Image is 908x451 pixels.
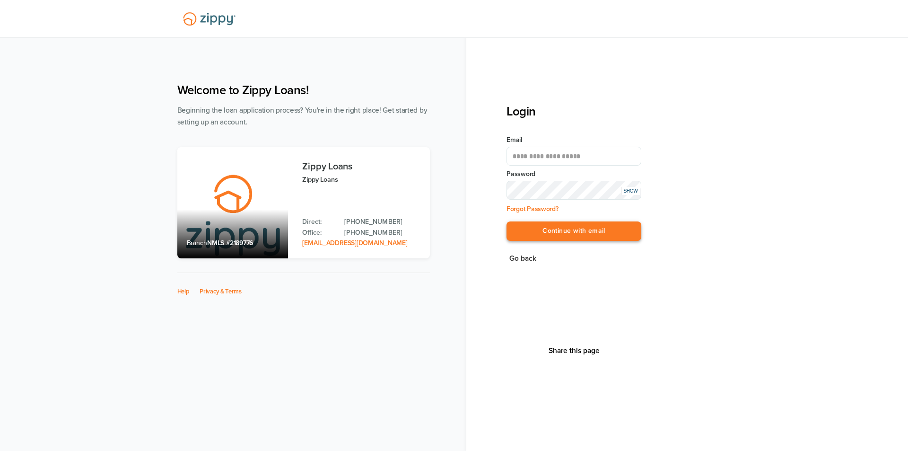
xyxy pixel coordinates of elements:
p: Direct: [302,217,335,227]
a: Privacy & Terms [200,288,242,295]
img: Lender Logo [177,8,241,30]
input: Input Password [506,181,641,200]
a: Office Phone: 512-975-2947 [344,228,420,238]
h3: Login [506,104,641,119]
label: Password [506,169,641,179]
a: Forgot Password? [506,205,559,213]
div: SHOW [621,187,640,195]
input: Email Address [506,147,641,166]
h1: Welcome to Zippy Loans! [177,83,430,97]
button: Share This Page [546,346,602,355]
a: Direct Phone: 512-975-2947 [344,217,420,227]
button: Continue with email [506,221,641,241]
label: Email [506,135,641,145]
a: Email Address: zippyguide@zippymh.com [302,239,407,247]
a: Help [177,288,190,295]
span: NMLS #2189776 [207,239,253,247]
span: Branch [187,239,208,247]
p: Zippy Loans [302,174,420,185]
button: Go back [506,252,539,265]
p: Office: [302,228,335,238]
h3: Zippy Loans [302,161,420,172]
span: Beginning the loan application process? You're in the right place! Get started by setting up an a... [177,106,428,126]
